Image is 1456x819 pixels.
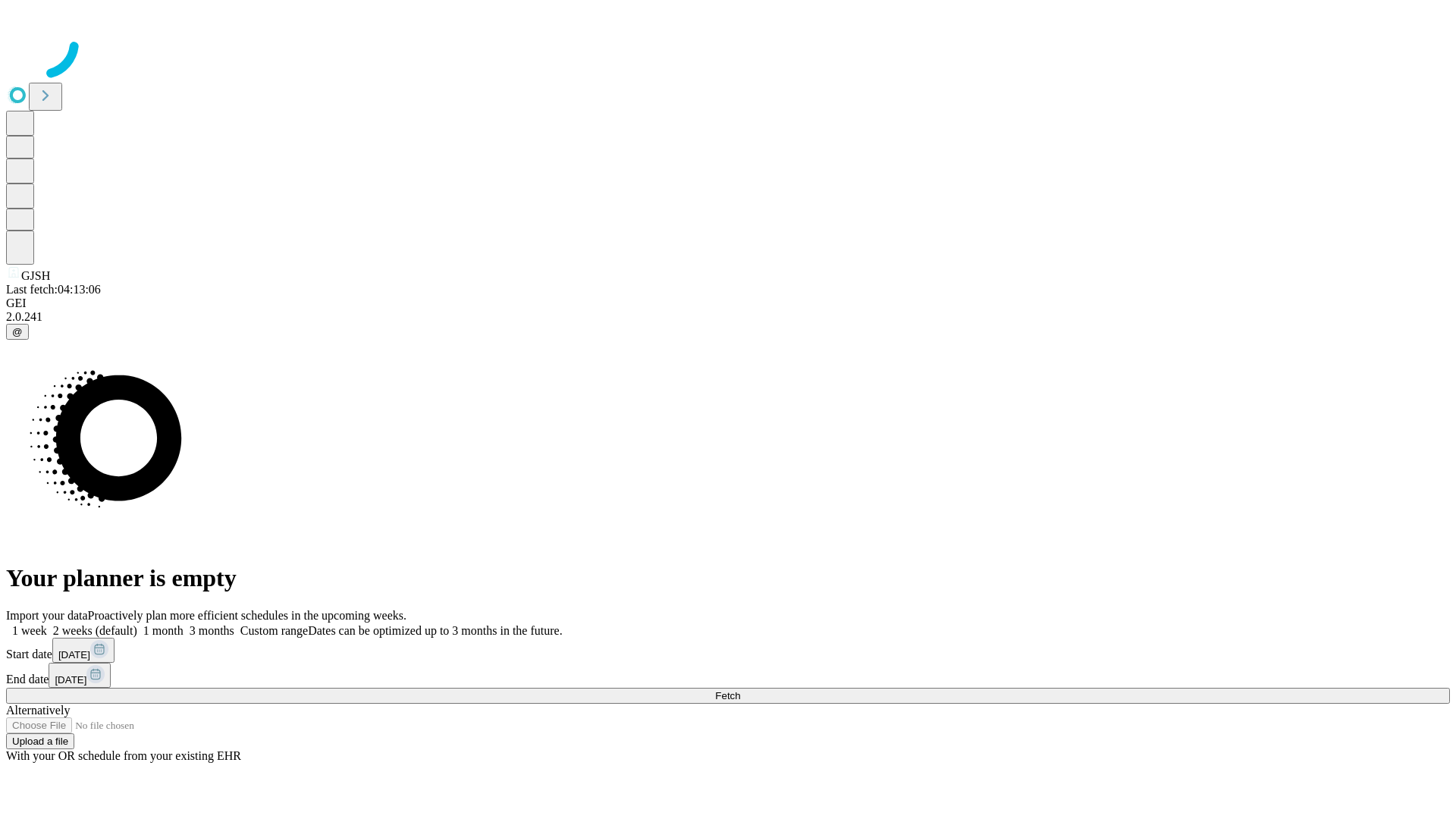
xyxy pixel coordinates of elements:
[6,609,88,622] span: Import your data
[6,297,1450,310] div: GEI
[6,733,74,749] button: Upload a file
[6,324,29,340] button: @
[6,663,1450,688] div: End date
[12,326,23,337] span: @
[6,564,1450,592] h1: Your planner is empty
[21,269,50,282] span: GJSH
[6,283,101,296] span: Last fetch: 04:13:06
[52,638,115,663] button: [DATE]
[240,624,308,637] span: Custom range
[88,609,406,622] span: Proactively plan more efficient schedules in the upcoming weeks.
[6,688,1450,704] button: Fetch
[6,310,1450,324] div: 2.0.241
[6,638,1450,663] div: Start date
[58,649,90,661] span: [DATE]
[143,624,184,637] span: 1 month
[715,690,740,701] span: Fetch
[6,749,241,762] span: With your OR schedule from your existing EHR
[55,674,86,686] span: [DATE]
[53,624,137,637] span: 2 weeks (default)
[190,624,234,637] span: 3 months
[6,704,70,717] span: Alternatively
[12,624,47,637] span: 1 week
[49,663,111,688] button: [DATE]
[308,624,562,637] span: Dates can be optimized up to 3 months in the future.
